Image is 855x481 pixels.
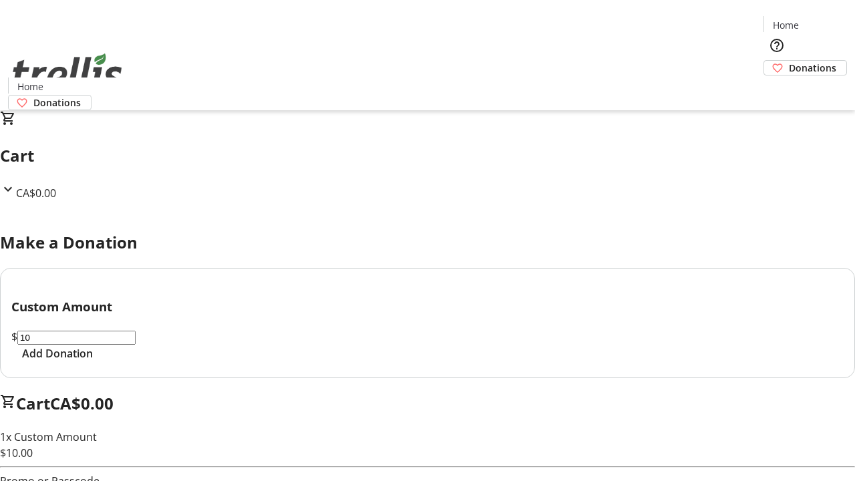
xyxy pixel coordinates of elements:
img: Orient E2E Organization L6a7ip8TWr's Logo [8,39,127,106]
a: Donations [8,95,92,110]
h3: Custom Amount [11,297,844,316]
span: $ [11,329,17,344]
a: Home [764,18,807,32]
span: Add Donation [22,345,93,361]
span: Donations [789,61,836,75]
span: Home [773,18,799,32]
button: Help [763,32,790,59]
a: Home [9,79,51,94]
span: Donations [33,96,81,110]
button: Cart [763,75,790,102]
span: CA$0.00 [50,392,114,414]
span: Home [17,79,43,94]
input: Donation Amount [17,331,136,345]
button: Add Donation [11,345,104,361]
span: CA$0.00 [16,186,56,200]
a: Donations [763,60,847,75]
